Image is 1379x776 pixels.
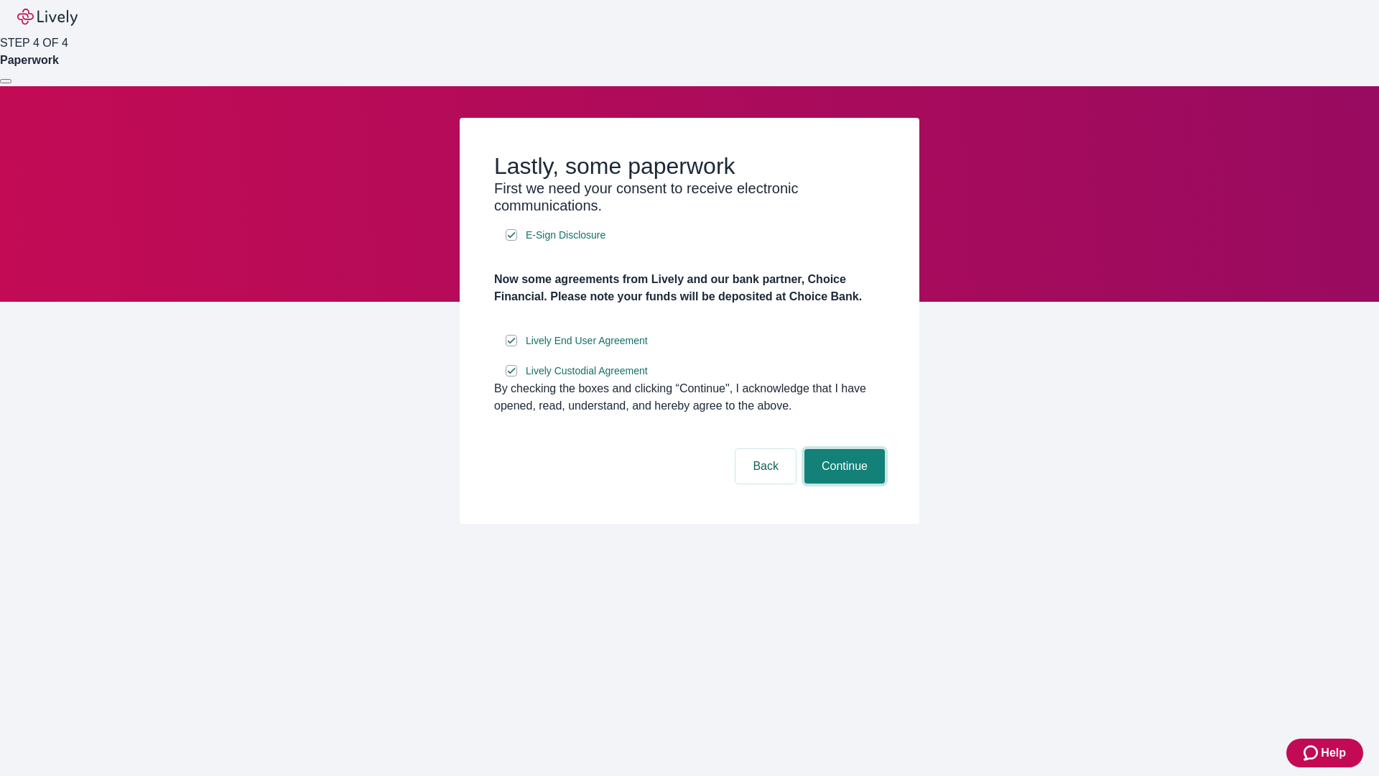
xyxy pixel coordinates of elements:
span: Lively End User Agreement [526,333,648,348]
a: e-sign disclosure document [523,332,651,350]
a: e-sign disclosure document [523,362,651,380]
svg: Zendesk support icon [1304,744,1321,762]
button: Back [735,449,796,484]
div: By checking the boxes and clicking “Continue", I acknowledge that I have opened, read, understand... [494,380,885,415]
button: Continue [804,449,885,484]
h4: Now some agreements from Lively and our bank partner, Choice Financial. Please note your funds wi... [494,271,885,305]
button: Zendesk support iconHelp [1286,739,1363,767]
span: E-Sign Disclosure [526,228,605,243]
span: Lively Custodial Agreement [526,364,648,379]
h2: Lastly, some paperwork [494,152,885,180]
a: e-sign disclosure document [523,226,608,244]
span: Help [1321,744,1346,762]
img: Lively [17,9,78,26]
h3: First we need your consent to receive electronic communications. [494,180,885,214]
